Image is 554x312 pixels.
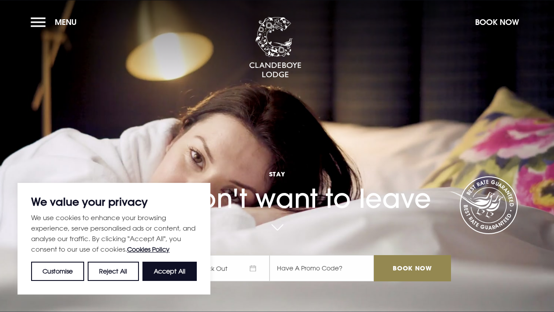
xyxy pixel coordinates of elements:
[103,150,451,214] h1: You won't want to leave
[31,13,81,32] button: Menu
[374,255,451,281] input: Book Now
[270,255,374,281] input: Have A Promo Code?
[127,245,170,253] a: Cookies Policy
[31,196,197,207] p: We value your privacy
[103,170,451,178] span: Stay
[249,17,302,78] img: Clandeboye Lodge
[31,262,84,281] button: Customise
[18,183,210,294] div: We value your privacy
[55,17,77,27] span: Menu
[88,262,138,281] button: Reject All
[31,212,197,255] p: We use cookies to enhance your browsing experience, serve personalised ads or content, and analys...
[142,262,197,281] button: Accept All
[471,13,523,32] button: Book Now
[186,255,270,281] span: Check Out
